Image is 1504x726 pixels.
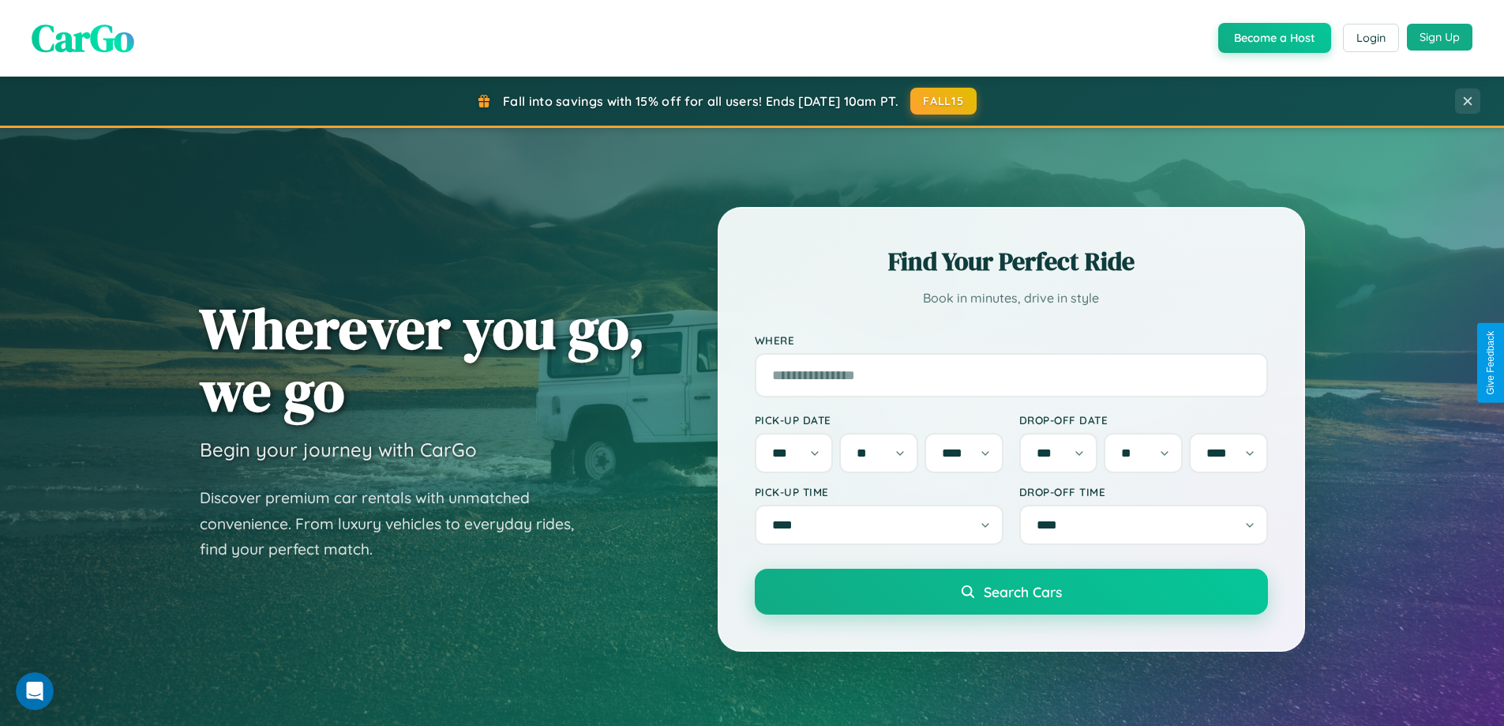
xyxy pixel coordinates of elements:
span: Search Cars [984,583,1062,600]
button: Search Cars [755,569,1268,615]
p: Book in minutes, drive in style [755,287,1268,310]
label: Pick-up Date [755,413,1003,427]
button: Sign Up [1407,24,1472,51]
label: Drop-off Time [1019,485,1268,498]
label: Where [755,333,1268,347]
iframe: Intercom live chat [16,672,54,710]
label: Pick-up Time [755,485,1003,498]
h1: Wherever you go, we go [200,297,645,422]
button: Login [1343,24,1399,52]
button: Become a Host [1218,23,1331,53]
h2: Find Your Perfect Ride [755,244,1268,279]
span: Fall into savings with 15% off for all users! Ends [DATE] 10am PT. [503,93,898,109]
p: Discover premium car rentals with unmatched convenience. From luxury vehicles to everyday rides, ... [200,485,594,562]
h3: Begin your journey with CarGo [200,438,477,461]
span: CarGo [32,12,134,64]
button: FALL15 [910,88,977,115]
div: Give Feedback [1485,331,1496,395]
label: Drop-off Date [1019,413,1268,427]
